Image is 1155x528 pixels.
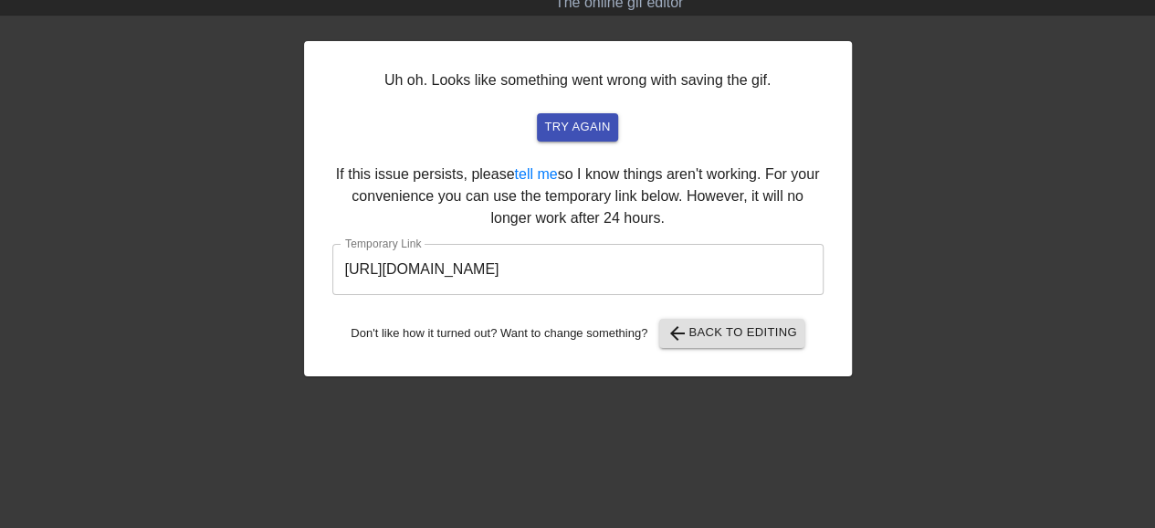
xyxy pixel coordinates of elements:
[659,319,804,348] button: Back to Editing
[667,322,688,344] span: arrow_back
[667,322,797,344] span: Back to Editing
[544,117,610,138] span: try again
[537,113,617,142] button: try again
[514,166,557,182] a: tell me
[332,319,824,348] div: Don't like how it turned out? Want to change something?
[332,244,824,295] input: bare
[304,41,852,376] div: Uh oh. Looks like something went wrong with saving the gif. If this issue persists, please so I k...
